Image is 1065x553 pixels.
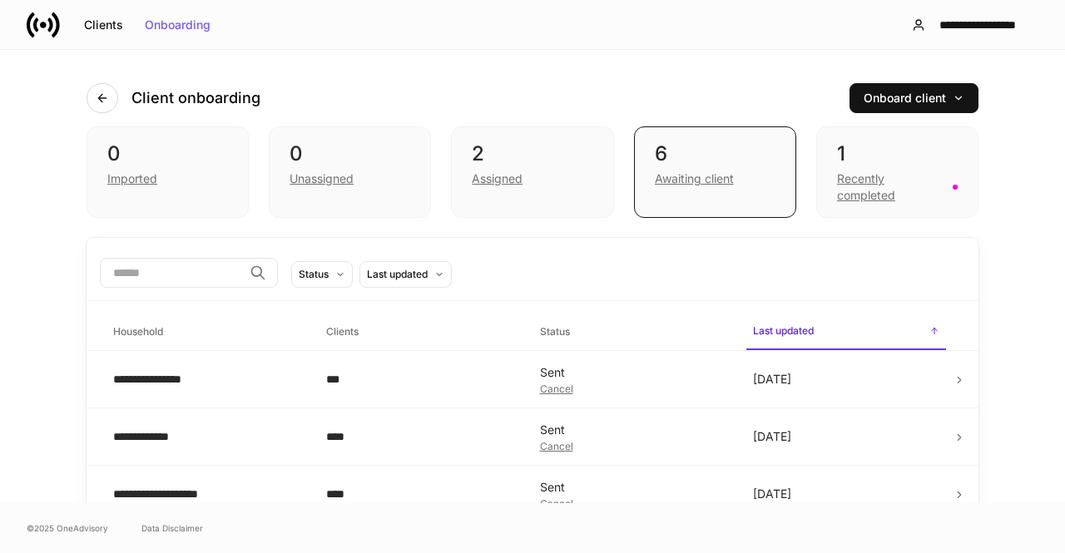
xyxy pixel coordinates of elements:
[87,126,249,218] div: 0Imported
[107,141,228,167] div: 0
[864,92,964,104] div: Onboard client
[326,323,359,339] h6: Clients
[740,408,953,466] td: [DATE]
[84,19,123,31] div: Clients
[850,83,978,113] button: Onboard client
[746,314,946,350] span: Last updated
[319,315,519,349] span: Clients
[540,499,573,509] button: Cancel
[299,266,329,282] div: Status
[131,88,260,108] h4: Client onboarding
[540,323,570,339] h6: Status
[113,323,163,339] h6: Household
[655,170,734,187] div: Awaiting client
[134,12,221,38] button: Onboarding
[816,126,978,218] div: 1Recently completed
[107,170,157,187] div: Imported
[451,126,613,218] div: 2Assigned
[73,12,134,38] button: Clients
[290,141,410,167] div: 0
[540,422,726,438] div: Sent
[753,323,814,338] h6: Last updated
[540,384,573,394] button: Cancel
[837,141,958,167] div: 1
[106,315,306,349] span: Household
[540,442,573,452] button: Cancel
[27,521,108,535] span: © 2025 OneAdvisory
[269,126,431,218] div: 0Unassigned
[740,466,953,523] td: [DATE]
[359,261,452,288] button: Last updated
[540,479,726,496] div: Sent
[141,521,203,535] a: Data Disclaimer
[472,170,523,187] div: Assigned
[291,261,353,288] button: Status
[145,19,211,31] div: Onboarding
[367,266,428,282] div: Last updated
[837,170,943,204] div: Recently completed
[740,351,953,408] td: [DATE]
[290,170,354,187] div: Unassigned
[634,126,796,218] div: 6Awaiting client
[540,364,726,381] div: Sent
[472,141,592,167] div: 2
[533,315,733,349] span: Status
[655,141,775,167] div: 6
